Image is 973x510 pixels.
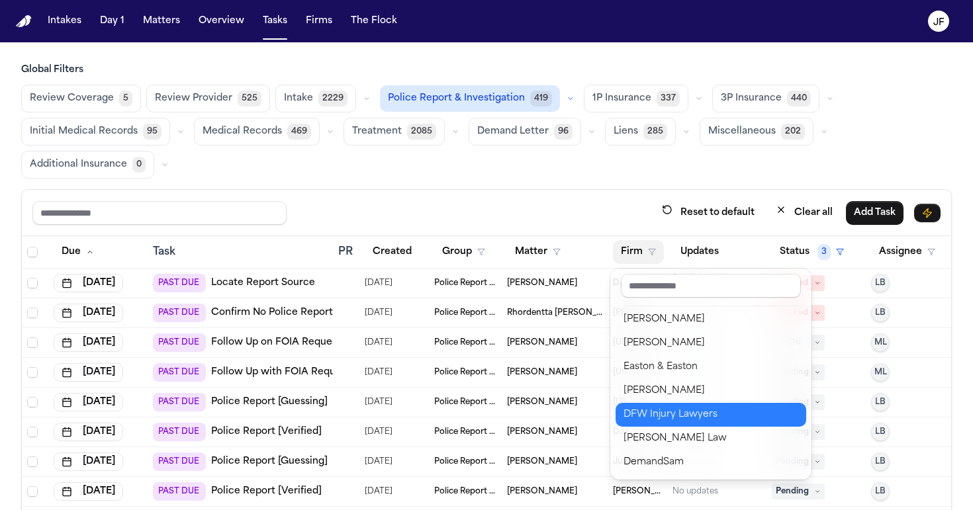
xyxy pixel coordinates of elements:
div: Firm [610,269,811,480]
div: [PERSON_NAME] [624,383,798,399]
div: [PERSON_NAME] Law [624,431,798,446]
div: [PERSON_NAME] [624,312,798,327]
button: Firm [613,240,664,264]
div: Easton & Easton [624,359,798,375]
div: DFW Injury Lawyers [624,407,798,423]
div: DemandSam [624,454,798,470]
div: [PERSON_NAME] [624,335,798,351]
